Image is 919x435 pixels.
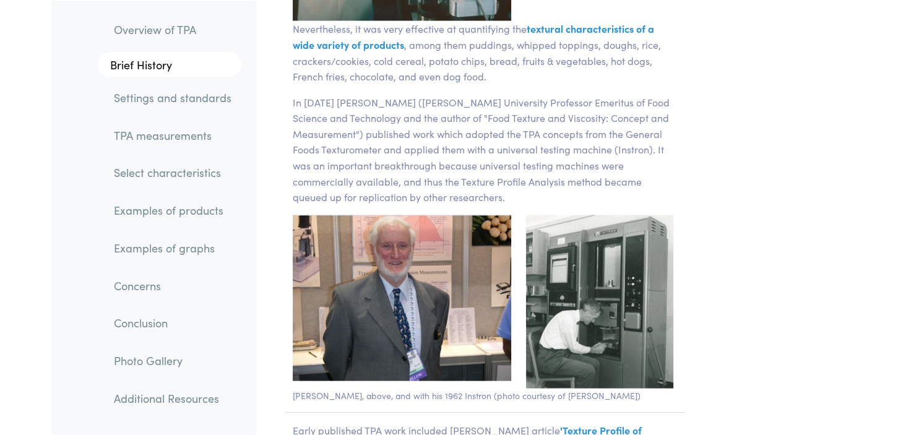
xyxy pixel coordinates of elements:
[526,215,673,389] img: tpa_dr_malcolm_bourne_1962_instron.jpg
[293,215,511,381] img: tpa_malcolm_bourne_ttc_booth_ift.jpg
[285,389,686,402] p: [PERSON_NAME], above, and with his 1962 Instron (photo courtesy of [PERSON_NAME])
[104,15,241,43] a: Overview of TPA
[98,53,241,77] a: Brief History
[293,95,678,205] p: In [DATE] [PERSON_NAME] ([PERSON_NAME] University Professor Emeritus of Food Science and Technolo...
[104,83,241,111] a: Settings and standards
[104,121,241,149] a: TPA measurements
[293,22,654,51] span: textural characteristics of a wide variety of products
[104,196,241,225] a: Examples of products
[104,158,241,187] a: Select characteristics
[293,21,678,84] p: Nevertheless, it was very effective at quantifying the , among them puddings, whipped toppings, d...
[104,233,241,262] a: Examples of graphs
[104,271,241,299] a: Concerns
[104,309,241,337] a: Conclusion
[104,346,241,374] a: Photo Gallery
[104,384,241,412] a: Additional Resources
